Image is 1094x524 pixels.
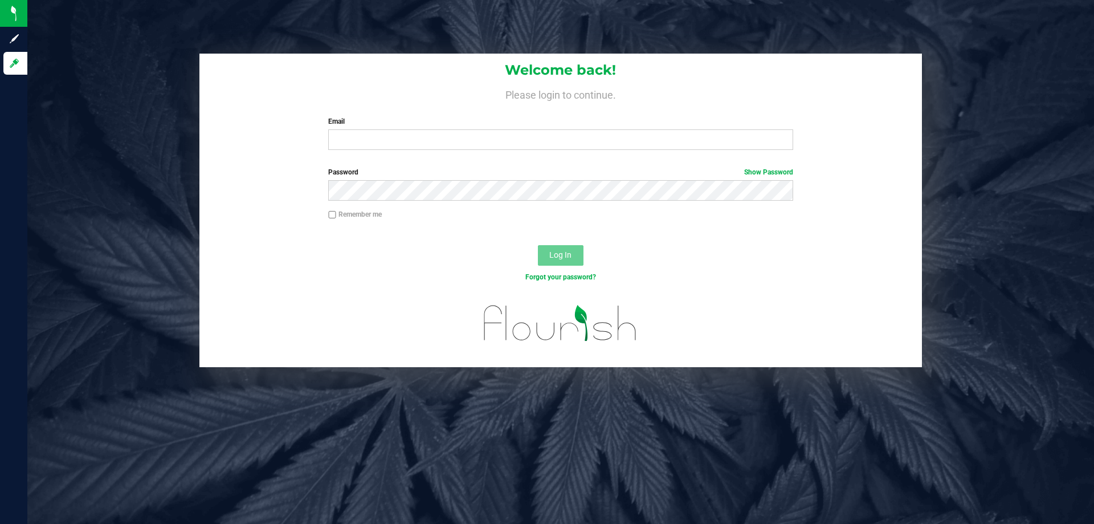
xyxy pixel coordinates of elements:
[199,87,922,100] h4: Please login to continue.
[199,63,922,78] h1: Welcome back!
[525,273,596,281] a: Forgot your password?
[9,33,20,44] inline-svg: Sign up
[549,250,572,259] span: Log In
[328,116,793,127] label: Email
[470,294,651,352] img: flourish_logo.svg
[328,209,382,220] label: Remember me
[538,245,583,266] button: Log In
[328,168,358,176] span: Password
[9,58,20,69] inline-svg: Log in
[328,211,336,219] input: Remember me
[744,168,793,176] a: Show Password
